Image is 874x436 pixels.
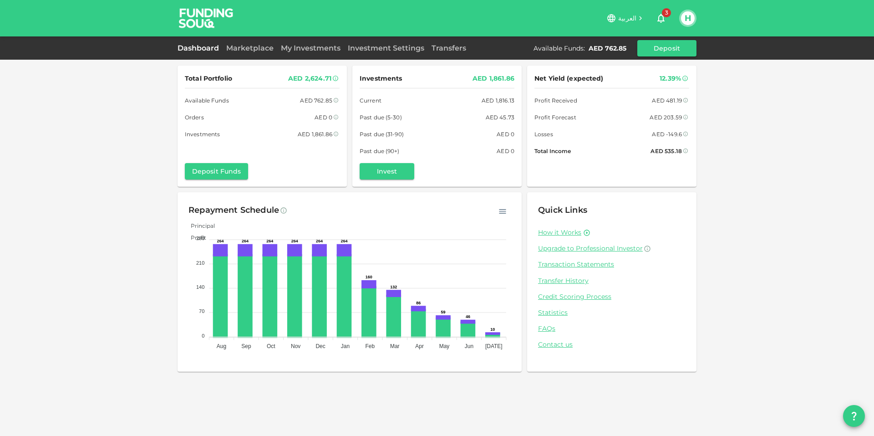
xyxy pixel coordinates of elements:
[660,73,681,84] div: 12.39%
[681,11,695,25] button: H
[298,129,332,139] div: AED 1,861.86
[538,205,587,215] span: Quick Links
[538,260,686,269] a: Transaction Statements
[184,222,215,229] span: Principal
[589,44,626,53] div: AED 762.85
[428,44,470,52] a: Transfers
[534,146,571,156] span: Total Income
[465,343,473,349] tspan: Jun
[482,96,514,105] div: AED 1,816.13
[185,163,248,180] button: Deposit Funds
[199,308,204,314] tspan: 70
[439,343,450,349] tspan: May
[360,129,404,139] span: Past due (31-90)
[652,129,682,139] div: AED -149.6
[486,113,514,122] div: AED 45.73
[223,44,277,52] a: Marketplace
[288,73,331,84] div: AED 2,624.71
[360,113,402,122] span: Past due (5-30)
[662,8,671,17] span: 3
[650,146,682,156] div: AED 535.18
[485,343,503,349] tspan: [DATE]
[473,73,514,84] div: AED 1,861.86
[202,333,204,339] tspan: 0
[300,96,332,105] div: AED 762.85
[534,129,553,139] span: Losses
[538,244,686,253] a: Upgrade to Professional Investor
[344,44,428,52] a: Investment Settings
[185,73,232,84] span: Total Portfolio
[360,146,400,156] span: Past due (90+)
[538,340,686,349] a: Contact us
[538,244,643,252] span: Upgrade to Professional Investor
[415,343,424,349] tspan: Apr
[360,73,402,84] span: Investments
[497,129,514,139] div: AED 0
[366,343,375,349] tspan: Feb
[196,260,204,266] tspan: 210
[185,96,229,105] span: Available Funds
[538,292,686,301] a: Credit Scoring Process
[341,343,350,349] tspan: Jan
[185,129,220,139] span: Investments
[315,343,325,349] tspan: Dec
[534,96,577,105] span: Profit Received
[497,146,514,156] div: AED 0
[538,277,686,285] a: Transfer History
[360,96,381,105] span: Current
[185,113,204,122] span: Orders
[277,44,344,52] a: My Investments
[534,44,585,53] div: Available Funds :
[538,324,686,333] a: FAQs
[538,308,686,317] a: Statistics
[291,343,300,349] tspan: Nov
[618,14,636,22] span: العربية
[538,228,581,237] a: How it Works
[637,40,696,56] button: Deposit
[196,284,204,290] tspan: 140
[652,96,682,105] div: AED 481.19
[650,113,682,122] div: AED 203.59
[360,163,414,180] button: Invest
[241,343,251,349] tspan: Sep
[188,203,279,218] div: Repayment Schedule
[315,113,332,122] div: AED 0
[184,234,206,241] span: Profit
[390,343,400,349] tspan: Mar
[843,405,865,427] button: question
[267,343,275,349] tspan: Oct
[534,73,604,84] span: Net Yield (expected)
[217,343,226,349] tspan: Aug
[652,9,670,27] button: 3
[178,44,223,52] a: Dashboard
[196,236,204,241] tspan: 280
[534,113,576,122] span: Profit Forecast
